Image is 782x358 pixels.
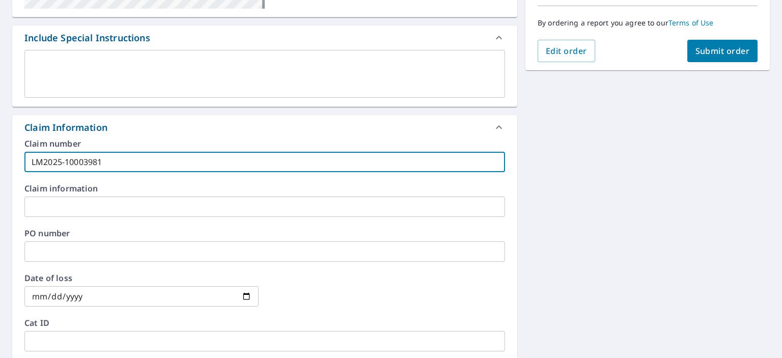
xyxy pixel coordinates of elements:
[538,40,595,62] button: Edit order
[687,40,758,62] button: Submit order
[24,140,505,148] label: Claim number
[538,18,758,27] p: By ordering a report you agree to our
[24,121,107,134] div: Claim Information
[12,25,517,50] div: Include Special Instructions
[24,184,505,192] label: Claim information
[668,18,714,27] a: Terms of Use
[695,45,750,57] span: Submit order
[24,274,259,282] label: Date of loss
[12,115,517,140] div: Claim Information
[24,31,150,45] div: Include Special Instructions
[546,45,587,57] span: Edit order
[24,229,505,237] label: PO number
[24,319,505,327] label: Cat ID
